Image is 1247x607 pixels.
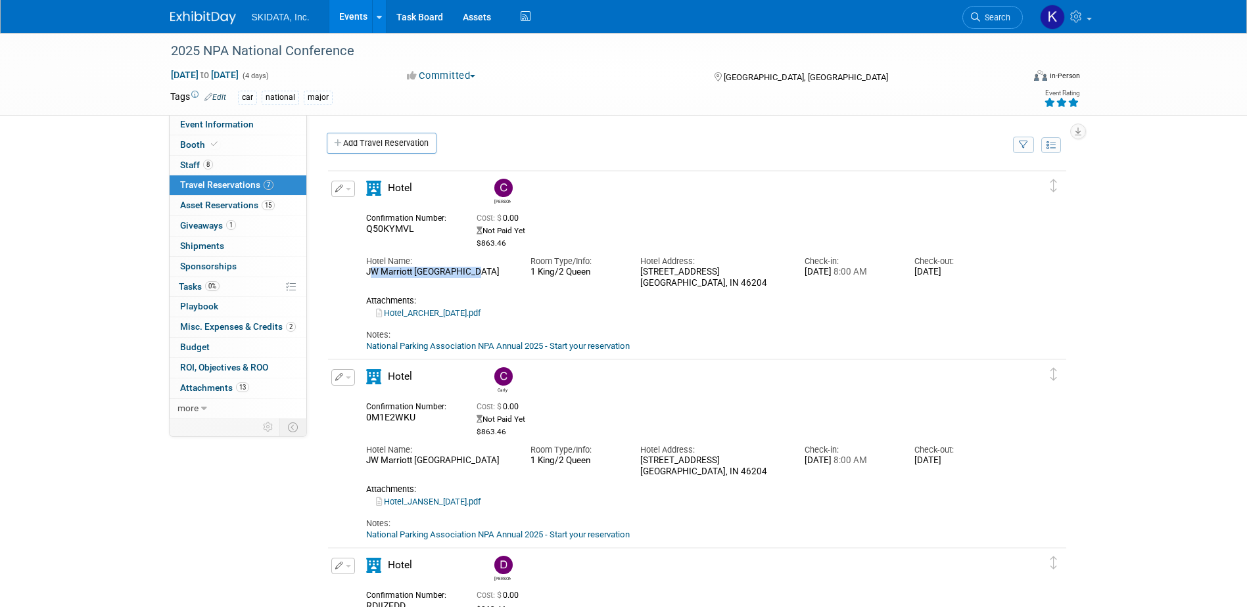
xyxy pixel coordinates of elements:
[170,358,306,378] a: ROI, Objectives & ROO
[204,93,226,102] a: Edit
[180,382,249,393] span: Attachments
[241,72,269,80] span: (4 days)
[366,210,457,223] div: Confirmation Number:
[832,455,867,465] span: 8:00 AM
[805,267,895,278] div: [DATE]
[304,91,333,104] div: major
[170,399,306,418] a: more
[252,12,310,22] span: SKIDATA, Inc.
[170,196,306,215] a: Asset Reservations15
[477,214,524,223] span: 0.00
[170,175,306,195] a: Travel Reservations7
[914,444,1004,456] div: Check-out:
[477,591,524,600] span: 0.00
[640,267,785,289] div: [STREET_ADDRESS] [GEOGRAPHIC_DATA], IN 46204
[1050,368,1057,381] i: Click and drag to move item
[366,529,630,539] a: National Parking Association NPA Annual 2025 - Start your reservation
[170,297,306,317] a: Playbook
[388,371,412,382] span: Hotel
[180,321,296,332] span: Misc. Expenses & Credits
[366,444,511,456] div: Hotel Name:
[179,281,220,292] span: Tasks
[402,69,481,83] button: Committed
[180,179,273,190] span: Travel Reservations
[180,220,236,231] span: Giveaways
[366,587,457,600] div: Confirmation Number:
[205,281,220,291] span: 0%
[1050,179,1057,192] i: Click and drag to move item
[366,558,381,573] i: Hotel
[366,181,381,196] i: Hotel
[180,301,218,311] span: Playbook
[286,322,296,332] span: 2
[477,226,951,236] div: Not Paid Yet
[914,256,1004,267] div: Check-out:
[376,308,481,318] a: Hotel_ARCHER_[DATE].pdf
[366,412,415,422] span: 0M1E2WKU
[199,70,211,80] span: to
[180,139,220,150] span: Booth
[366,518,1005,529] div: Notes:
[257,418,280,436] td: Personalize Event Tab Strip
[914,455,1004,466] div: [DATE]
[170,135,306,155] a: Booth
[170,115,306,135] a: Event Information
[366,223,414,234] span: Q50KYMVL
[477,238,951,248] div: $863.46
[388,182,412,194] span: Hotel
[170,156,306,175] a: Staff8
[1034,70,1047,81] img: Format-Inperson.png
[177,403,199,413] span: more
[366,256,511,267] div: Hotel Name:
[166,39,1003,63] div: 2025 NPA National Conference
[327,133,436,154] a: Add Travel Reservation
[530,256,621,267] div: Room Type/Info:
[170,11,236,24] img: ExhibitDay
[226,220,236,230] span: 1
[366,341,630,351] a: National Parking Association NPA Annual 2025 - Start your reservation
[491,556,514,581] div: Damon Kessler
[491,179,514,204] div: Christopher Archer
[180,342,210,352] span: Budget
[211,141,218,148] i: Booth reservation complete
[203,160,213,169] span: 8
[530,455,621,466] div: 1 King/2 Queen
[366,398,457,412] div: Confirmation Number:
[805,455,895,466] div: [DATE]
[477,591,503,600] span: Cost: $
[366,369,381,384] i: Hotel
[180,119,254,129] span: Event Information
[1019,141,1028,150] i: Filter by Traveler
[262,91,299,104] div: national
[494,556,513,574] img: Damon Kessler
[180,261,237,271] span: Sponsorships
[477,402,503,411] span: Cost: $
[530,444,621,456] div: Room Type/Info:
[1050,556,1057,570] i: Click and drag to move item
[477,427,951,437] div: $863.46
[376,497,481,506] a: Hotel_JANSEN_[DATE].pdf
[1044,90,1079,97] div: Event Rating
[238,91,257,104] div: car
[530,267,621,277] div: 1 King/2 Queen
[388,559,412,571] span: Hotel
[640,444,785,456] div: Hotel Address:
[477,402,524,411] span: 0.00
[180,240,224,251] span: Shipments
[236,382,249,392] span: 13
[945,68,1081,88] div: Event Format
[366,455,511,466] div: JW Marriott [GEOGRAPHIC_DATA]
[805,444,895,456] div: Check-in:
[1040,5,1065,30] img: Kim Masoner
[477,415,951,424] div: Not Paid Yet
[180,160,213,170] span: Staff
[366,296,1005,306] div: Attachments:
[494,197,511,204] div: Christopher Archer
[366,267,511,278] div: JW Marriott [GEOGRAPHIC_DATA]
[832,267,867,277] span: 8:00 AM
[962,6,1023,29] a: Search
[724,72,888,82] span: [GEOGRAPHIC_DATA], [GEOGRAPHIC_DATA]
[170,338,306,357] a: Budget
[170,378,306,398] a: Attachments13
[170,216,306,236] a: Giveaways1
